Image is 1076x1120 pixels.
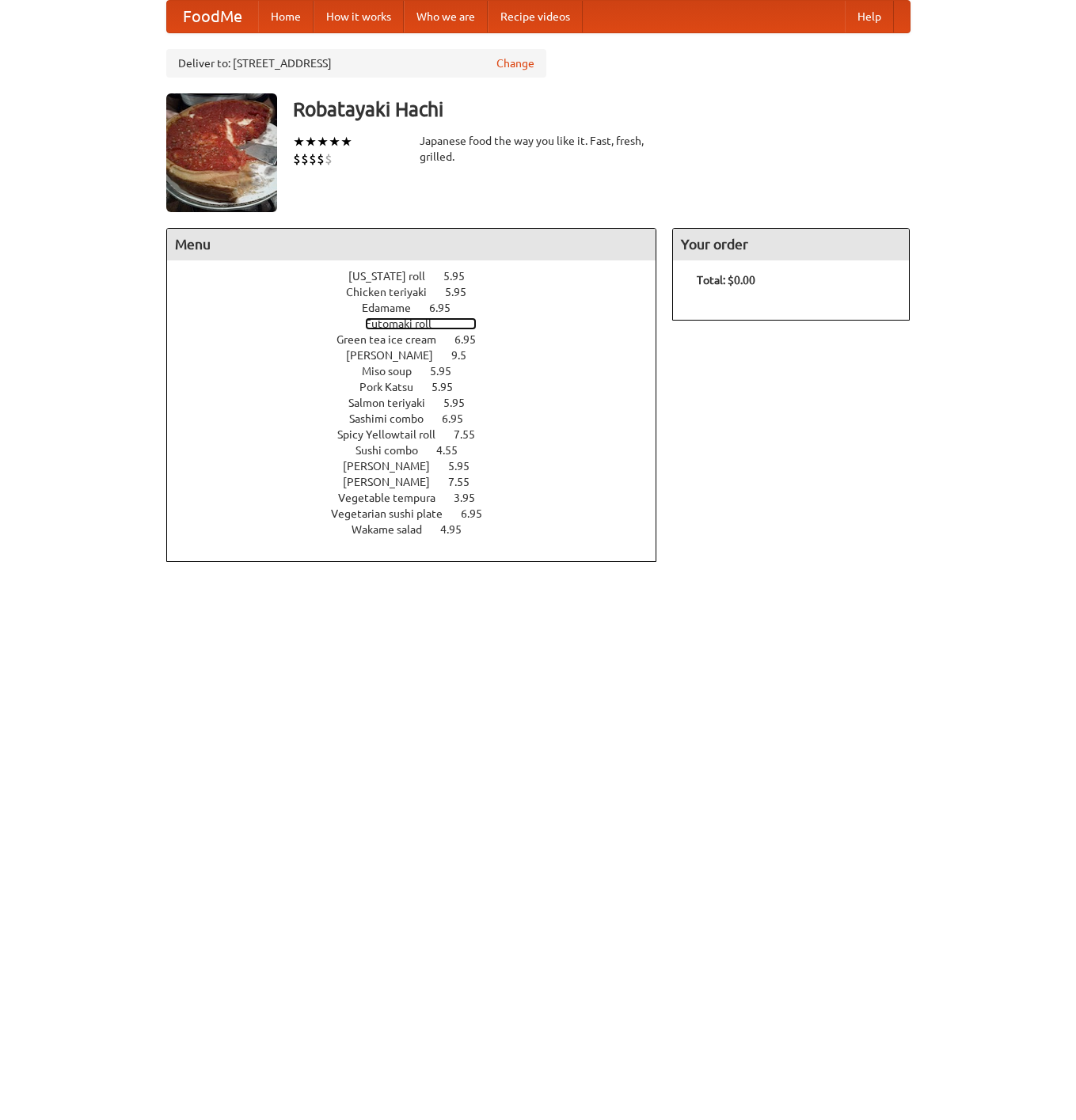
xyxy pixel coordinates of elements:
li: $ [317,150,325,168]
span: [PERSON_NAME] [343,460,446,473]
span: 7.55 [448,476,485,488]
span: 5.95 [448,460,485,473]
a: [PERSON_NAME] 9.5 [346,349,496,362]
span: 3.95 [454,492,491,504]
span: Vegetarian sushi plate [331,507,458,520]
span: Pork Katsu [359,381,429,393]
h4: Your order [673,229,909,260]
span: Chicken teriyaki [346,286,443,298]
a: Home [258,1,314,32]
span: 5.95 [430,365,467,378]
span: Spicy Yellowtail roll [337,428,451,441]
span: Sashimi combo [349,412,439,425]
span: 5.95 [443,397,481,409]
h3: Robatayaki Hachi [293,93,911,125]
a: Edamame 6.95 [362,302,480,314]
b: Total: $0.00 [697,274,755,287]
li: $ [301,150,309,168]
li: ★ [317,133,329,150]
span: 5.95 [445,286,482,298]
a: Sashimi combo 6.95 [349,412,492,425]
span: 4.55 [436,444,473,457]
span: Wakame salad [352,523,438,536]
a: Pork Katsu 5.95 [359,381,482,393]
li: ★ [329,133,340,150]
span: 5.95 [432,381,469,393]
span: Edamame [362,302,427,314]
h4: Menu [167,229,656,260]
span: 9.5 [451,349,482,362]
a: Vegetarian sushi plate 6.95 [331,507,511,520]
a: [PERSON_NAME] 7.55 [343,476,499,488]
li: $ [293,150,301,168]
a: How it works [314,1,404,32]
a: Sushi combo 4.55 [355,444,487,457]
li: ★ [293,133,305,150]
span: Sushi combo [355,444,434,457]
a: Change [496,55,534,71]
span: [PERSON_NAME] [346,349,449,362]
a: Vegetable tempura 3.95 [338,492,504,504]
a: Miso soup 5.95 [362,365,481,378]
span: Miso soup [362,365,428,378]
a: Recipe videos [488,1,583,32]
span: 6.95 [442,412,479,425]
span: 4.95 [440,523,477,536]
span: Vegetable tempura [338,492,451,504]
a: [PERSON_NAME] 5.95 [343,460,499,473]
li: $ [309,150,317,168]
img: angular.jpg [166,93,277,212]
span: [PERSON_NAME] [343,476,446,488]
div: Deliver to: [STREET_ADDRESS] [166,49,546,78]
span: 6.95 [454,333,492,346]
a: Help [845,1,894,32]
span: 5.95 [443,270,481,283]
span: [US_STATE] roll [348,270,441,283]
a: Salmon teriyaki 5.95 [348,397,494,409]
span: 7.55 [454,428,491,441]
li: ★ [305,133,317,150]
a: Who we are [404,1,488,32]
a: FoodMe [167,1,258,32]
span: 6.95 [461,507,498,520]
li: $ [325,150,333,168]
a: Green tea ice cream 6.95 [336,333,505,346]
a: Chicken teriyaki 5.95 [346,286,496,298]
a: Futomaki roll [365,317,477,330]
span: Salmon teriyaki [348,397,441,409]
span: Futomaki roll [365,317,447,330]
a: Spicy Yellowtail roll 7.55 [337,428,504,441]
div: Japanese food the way you like it. Fast, fresh, grilled. [420,133,657,165]
a: Wakame salad 4.95 [352,523,491,536]
li: ★ [340,133,352,150]
span: Green tea ice cream [336,333,452,346]
span: 6.95 [429,302,466,314]
a: [US_STATE] roll 5.95 [348,270,494,283]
